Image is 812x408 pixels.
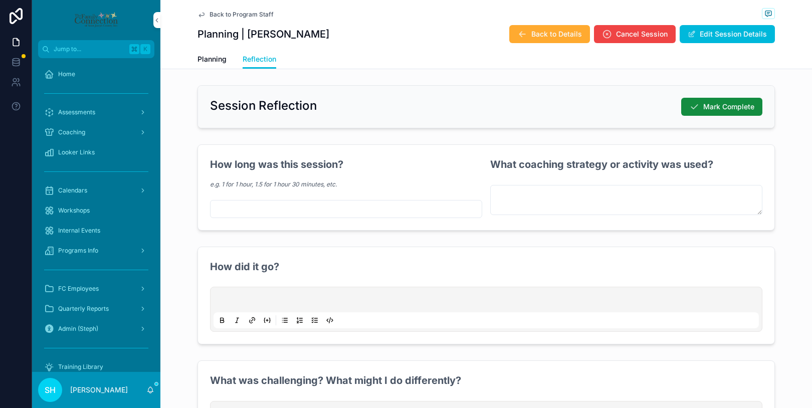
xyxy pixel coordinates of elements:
[58,186,87,194] span: Calendars
[74,12,118,28] img: App logo
[594,25,676,43] button: Cancel Session
[58,285,99,293] span: FC Employees
[703,102,754,112] span: Mark Complete
[58,128,85,136] span: Coaching
[38,123,154,141] a: Coaching
[38,143,154,161] a: Looker Links
[58,70,75,78] span: Home
[210,180,337,188] em: e.g. 1 for 1 hour, 1.5 for 1 hour 30 minutes, etc.
[38,358,154,376] a: Training Library
[210,374,461,388] h2: What was challenging? What might I do differently?
[38,222,154,240] a: Internal Events
[58,148,95,156] span: Looker Links
[243,50,276,69] a: Reflection
[210,158,343,172] h2: How long was this session?
[38,280,154,298] a: FC Employees
[509,25,590,43] button: Back to Details
[45,384,56,396] span: SH
[490,158,713,172] h2: What coaching strategy or activity was used?
[38,40,154,58] button: Jump to...K
[210,98,317,114] h2: Session Reflection
[38,320,154,338] a: Admin (Steph)
[616,29,668,39] span: Cancel Session
[243,54,276,64] span: Reflection
[210,11,274,19] span: Back to Program Staff
[38,242,154,260] a: Programs Info
[38,201,154,220] a: Workshops
[58,305,109,313] span: Quarterly Reports
[58,363,103,371] span: Training Library
[210,260,279,274] h2: How did it go?
[197,27,329,41] h1: Planning | [PERSON_NAME]
[58,325,98,333] span: Admin (Steph)
[680,25,775,43] button: Edit Session Details
[38,181,154,199] a: Calendars
[58,247,98,255] span: Programs Info
[54,45,125,53] span: Jump to...
[70,385,128,395] p: [PERSON_NAME]
[197,11,274,19] a: Back to Program Staff
[38,65,154,83] a: Home
[531,29,582,39] span: Back to Details
[58,108,95,116] span: Assessments
[38,103,154,121] a: Assessments
[141,45,149,53] span: K
[197,54,227,64] span: Planning
[681,98,762,116] button: Mark Complete
[197,50,227,70] a: Planning
[32,58,160,372] div: scrollable content
[58,207,90,215] span: Workshops
[38,300,154,318] a: Quarterly Reports
[58,227,100,235] span: Internal Events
